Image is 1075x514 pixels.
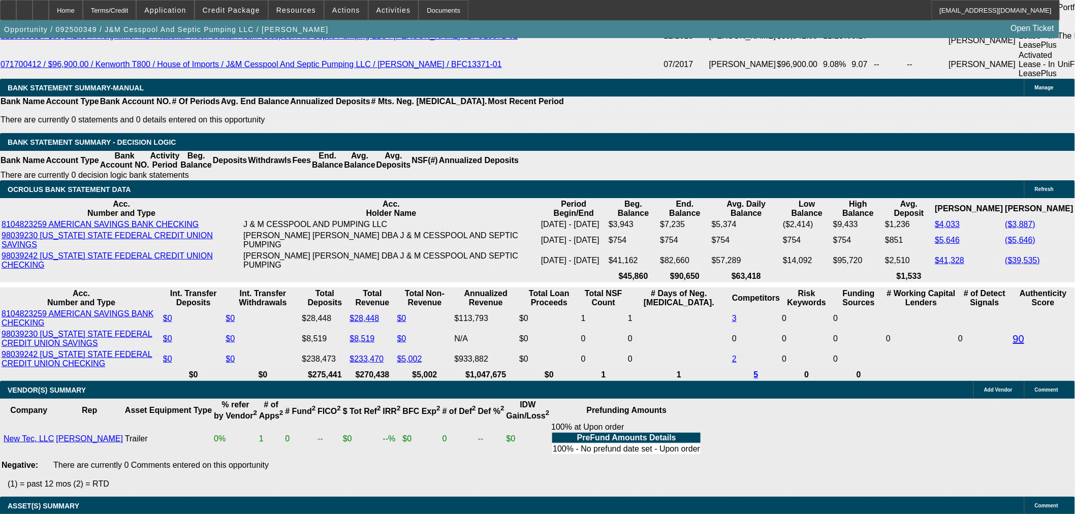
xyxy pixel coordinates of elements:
th: Annualized Revenue [454,288,518,308]
b: Asset Equipment Type [125,406,212,414]
a: 98039230 [US_STATE] STATE FEDERAL CREDIT UNION SAVINGS [2,330,152,347]
div: $933,882 [454,355,517,364]
td: $8,519 [301,329,348,348]
th: Account Type [45,151,100,170]
th: Int. Transfer Deposits [163,288,225,308]
div: $113,793 [454,314,517,323]
td: --% [383,422,401,456]
a: 98039230 [US_STATE] STATE FEDERAL CREDIT UNION SAVINGS [2,231,213,249]
sup: 2 [546,409,549,417]
th: Deposits [212,151,248,170]
th: End. Balance [311,151,343,170]
span: Comment [1035,503,1058,508]
th: $45,860 [608,271,658,281]
td: ($2,414) [782,219,832,230]
a: $41,328 [935,256,964,265]
span: Refresh [1035,186,1054,192]
td: $57,289 [711,251,781,270]
td: 0 [442,422,477,456]
span: VENDOR(S) SUMMARY [8,386,86,394]
a: $0 [163,314,172,323]
b: $ Tot Ref [343,407,381,415]
th: NSF(#) [411,151,438,170]
th: Total Non-Revenue [397,288,453,308]
td: 0 [833,309,885,328]
td: $1,236 [884,219,933,230]
td: $7,235 [659,219,710,230]
td: $0 [402,422,441,456]
th: Annualized Deposits [438,151,519,170]
td: [DATE] - [DATE] [541,219,607,230]
a: 2 [732,355,737,363]
td: 0 [581,329,626,348]
span: ASSET(S) SUMMARY [8,502,79,510]
a: 90 [1013,333,1024,344]
th: Sum of the Total NSF Count and Total Overdraft Fee Count from Ocrolus [581,288,626,308]
th: Bank Account NO. [100,151,150,170]
b: Prefunding Amounts [587,406,667,414]
span: Opportunity / 092500349 / J&M Cesspool And Septic Pumping LLC / [PERSON_NAME] [4,25,329,34]
sup: 2 [377,405,381,412]
b: % refer by Vendor [214,400,257,420]
sup: 2 [254,409,257,417]
a: $0 [163,355,172,363]
button: Actions [325,1,368,20]
th: $90,650 [659,271,710,281]
th: Avg. Daily Balance [711,199,781,218]
a: ($39,535) [1005,256,1040,265]
b: # Fund [285,407,315,415]
th: Acc. Number and Type [1,288,162,308]
sup: 2 [279,409,283,417]
td: $5,374 [711,219,781,230]
td: $2,510 [884,251,933,270]
td: $96,900.00 [776,50,823,79]
td: 0 [627,329,731,348]
th: 1 [581,370,626,380]
a: 3 [732,314,737,323]
a: $5,002 [397,355,422,363]
b: # of Def [442,407,476,415]
a: 8104823259 AMERICAN SAVINGS BANK CHECKING [2,220,199,229]
sup: 2 [472,405,476,412]
td: Trailer [124,422,212,456]
td: $14,092 [782,251,832,270]
td: $754 [833,231,883,250]
td: 0 [284,422,316,456]
th: # Of Periods [172,97,220,107]
th: Withdrawls [247,151,292,170]
td: 0 [833,329,885,348]
th: Acc. Holder Name [243,199,540,218]
td: 9.07 [851,50,874,79]
td: $851 [884,231,933,250]
th: Acc. Number and Type [1,199,242,218]
a: 5 [754,370,758,379]
span: Manage [1035,85,1054,90]
a: ($3,887) [1005,220,1036,229]
td: 9.08% [823,50,851,79]
th: $0 [163,370,225,380]
th: Int. Transfer Withdrawals [225,288,300,308]
b: Company [10,406,47,414]
a: $4,033 [935,220,960,229]
td: $95,720 [833,251,883,270]
a: $0 [163,334,172,343]
td: Activated Lease - In LeasePlus [1019,50,1058,79]
th: Beg. Balance [180,151,212,170]
th: $5,002 [397,370,453,380]
sup: 2 [312,405,315,412]
b: Negative: [2,461,38,469]
button: Activities [369,1,419,20]
td: $0 [519,329,580,348]
a: $8,519 [350,334,374,343]
span: Resources [276,6,316,14]
td: $0 [342,422,382,456]
th: Competitors [732,288,780,308]
th: Total Revenue [349,288,395,308]
b: PreFund Amounts Details [577,433,676,442]
a: $0 [226,355,235,363]
td: 0 [732,329,780,348]
td: $82,660 [659,251,710,270]
span: BANK STATEMENT SUMMARY-MANUAL [8,84,144,92]
th: Bank Account NO. [100,97,172,107]
a: 071700412 / $96,900.00 / Kenworth T800 / House of Imports / J&M Cesspool And Septic Pumping LLC /... [1,60,502,69]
